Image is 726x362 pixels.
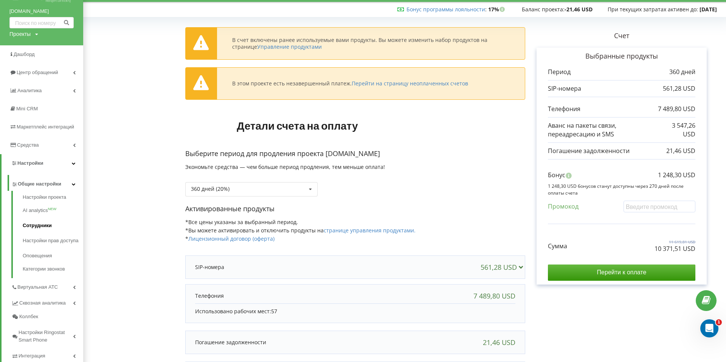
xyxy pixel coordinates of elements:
p: 11 619,81 USD [655,239,695,244]
p: 3 547,26 USD [664,121,695,139]
div: В этом проекте есть незавершенный платеж. [232,80,468,87]
span: Центр обращений [17,70,58,75]
p: 21,46 USD [666,147,695,155]
span: Средства [17,142,39,148]
input: Перейти к оплате [548,265,695,280]
span: Виртуальная АТС [17,283,58,291]
input: Поиск по номеру [9,17,74,28]
div: В счет включены ранее используемые вами продукты. Вы можете изменить набор продуктов на странице [232,37,510,50]
a: Сотрудники [23,218,83,233]
span: 57 [271,308,277,315]
span: Дашборд [14,51,35,57]
p: Промокод [548,202,579,211]
a: Категории звонков [23,263,83,273]
p: Аванс на пакеты связи, переадресацию и SMS [548,121,664,139]
span: 1 [716,319,722,325]
strong: 17% [488,6,507,13]
div: 360 дней (20%) [191,186,230,192]
span: : [406,6,487,13]
p: 10 371,51 USD [655,244,695,253]
span: Интеграция [19,352,45,360]
div: 21,46 USD [483,339,515,346]
p: 1 248,30 USD бонусов станут доступны через 270 дней после оплаты счета [548,183,695,196]
p: SIP-номера [548,84,581,93]
div: 561,28 USD [481,263,526,271]
p: Телефония [548,105,580,113]
a: Настройки [2,154,83,172]
div: Проекты [9,30,31,38]
p: 360 дней [669,68,695,76]
a: Виртуальная АТС [11,278,83,294]
p: 1 248,30 USD [658,171,695,179]
div: 7 489,80 USD [473,292,515,300]
p: Активированные продукты [185,204,525,214]
p: Погашение задолженности [548,147,630,155]
a: AI analyticsNEW [23,203,83,218]
p: Использовано рабочих мест: [195,308,515,315]
span: *Вы можете активировать и отключить продукты на [185,227,416,234]
strong: [DATE] [700,6,717,13]
span: Маркетплейс интеграций [17,124,74,130]
span: Mini CRM [16,106,38,111]
p: Счет [525,31,718,41]
a: Управление продуктами [257,43,322,50]
span: Баланс проекта: [522,6,565,13]
a: Настройки проекта [23,193,83,203]
p: Телефония [195,292,224,300]
p: Период [548,68,571,76]
p: SIP-номера [195,263,224,271]
span: Настройки [17,160,43,166]
a: Лицензионный договор (оферта) [188,235,275,242]
span: *Все цены указаны за выбранный период. [185,218,298,226]
p: Сумма [548,242,567,251]
a: странице управления продуктами. [324,227,416,234]
a: Коллбек [11,310,83,323]
a: Настройки прав доступа [23,233,83,248]
span: Коллбек [19,313,38,320]
p: 561,28 USD [663,84,695,93]
a: Настройки Ringostat Smart Phone [11,323,83,347]
p: 7 489,80 USD [658,105,695,113]
h1: Детали счета на оплату [185,107,410,144]
strong: -21,46 USD [565,6,593,13]
p: Выбранные продукты [548,51,695,61]
span: Общие настройки [18,180,61,188]
p: Бонус [548,171,565,179]
a: Сквозная аналитика [11,294,83,310]
a: [DOMAIN_NAME] [9,8,74,15]
p: Выберите период для продления проекта [DOMAIN_NAME] [185,149,525,159]
span: Экономьте средства — чем больше период продления, тем меньше оплата! [185,163,385,170]
a: Общие настройки [11,175,83,191]
span: Аналитика [17,88,42,93]
a: Бонус программы лояльности [406,6,485,13]
input: Введите промокод [624,201,695,212]
p: Погашение задолженности [195,339,266,346]
a: Перейти на страницу неоплаченных счетов [352,80,468,87]
span: При текущих затратах активен до: [608,6,698,13]
span: Сквозная аналитика [19,299,66,307]
iframe: Intercom live chat [700,319,718,337]
span: Настройки Ringostat Smart Phone [19,329,73,344]
a: Оповещения [23,248,83,263]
